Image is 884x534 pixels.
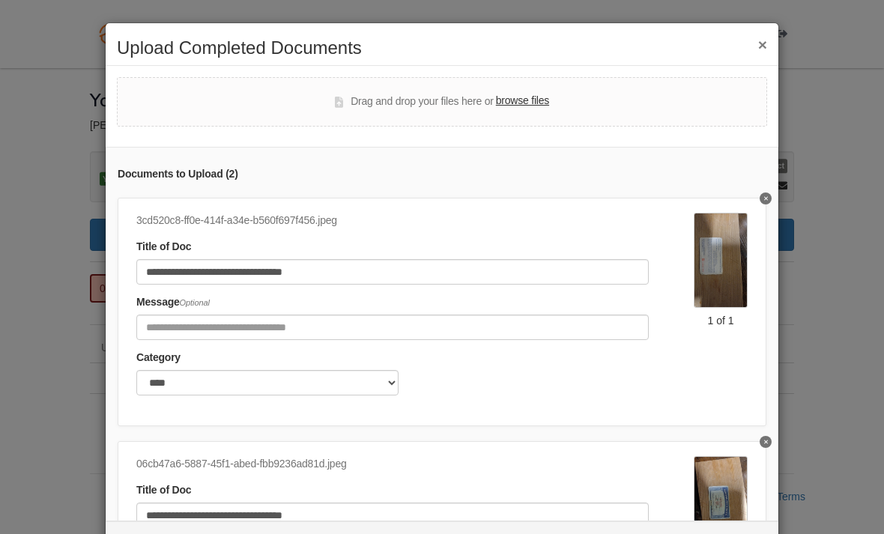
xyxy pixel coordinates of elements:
button: × [758,37,767,52]
label: Message [136,294,210,311]
button: Delete 3cd520c8-ff0e-414f-a34e-b560f697f456 [760,192,772,204]
div: Drag and drop your files here or [335,93,549,111]
div: Documents to Upload ( 2 ) [118,166,766,183]
label: Title of Doc [136,239,191,255]
img: 3cd520c8-ff0e-414f-a34e-b560f697f456.jpeg [694,213,748,308]
input: Document Title [136,259,649,285]
label: Category [136,350,181,366]
input: Include any comments on this document [136,315,649,340]
div: 1 of 1 [694,313,748,328]
span: Optional [180,298,210,307]
div: 3cd520c8-ff0e-414f-a34e-b560f697f456.jpeg [136,213,649,229]
label: Title of Doc [136,482,191,499]
input: Document Title [136,503,649,528]
button: Delete 06cb47a6-5887-45f1-abed-fbb9236ad81d [760,436,772,448]
div: 06cb47a6-5887-45f1-abed-fbb9236ad81d.jpeg [136,456,649,473]
h2: Upload Completed Documents [117,38,767,58]
select: Category [136,370,399,395]
label: browse files [496,93,549,109]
